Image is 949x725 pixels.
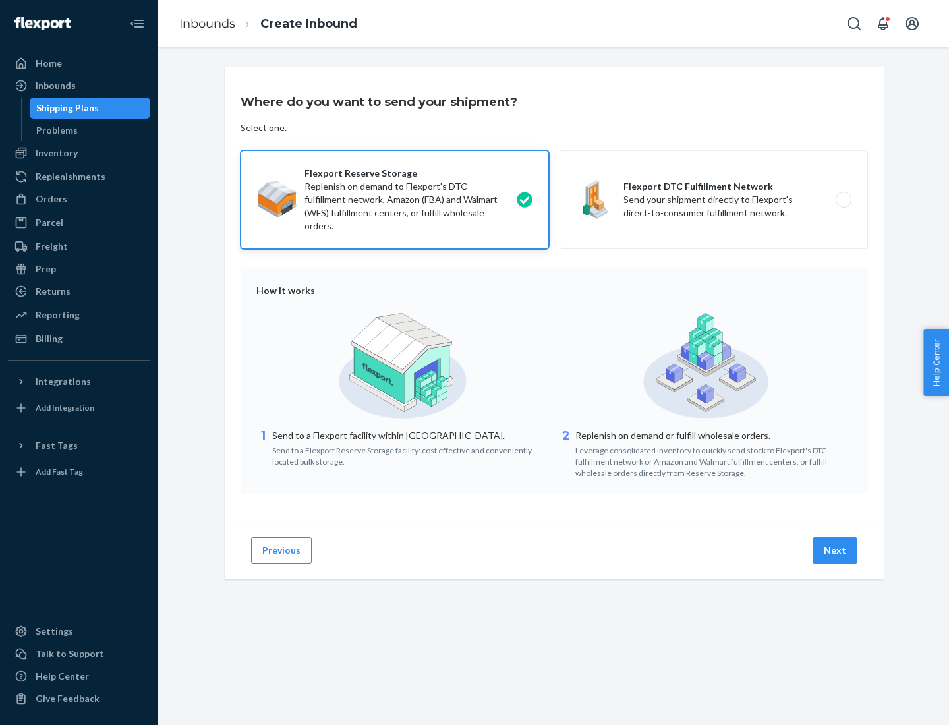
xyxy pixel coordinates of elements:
div: Problems [36,124,78,137]
a: Settings [8,621,150,642]
a: Problems [30,120,151,141]
a: Add Fast Tag [8,461,150,482]
div: Reporting [36,308,80,322]
a: Replenishments [8,166,150,187]
a: Freight [8,236,150,257]
a: Create Inbound [260,16,357,31]
div: Prep [36,262,56,275]
div: Billing [36,332,63,345]
div: Help Center [36,670,89,683]
div: Returns [36,285,71,298]
div: Send to a Flexport Reserve Storage facility: cost effective and conveniently located bulk storage. [272,442,549,467]
a: Inventory [8,142,150,163]
div: Leverage consolidated inventory to quickly send stock to Flexport's DTC fulfillment network or Am... [575,442,852,478]
h3: Where do you want to send your shipment? [241,94,517,111]
div: Give Feedback [36,692,100,705]
a: Parcel [8,212,150,233]
button: Previous [251,537,312,564]
p: Send to a Flexport facility within [GEOGRAPHIC_DATA]. [272,429,549,442]
div: Select one. [241,121,287,134]
a: Talk to Support [8,643,150,664]
div: Orders [36,192,67,206]
ol: breadcrumbs [169,5,368,43]
div: Fast Tags [36,439,78,452]
button: Next [813,537,857,564]
a: Orders [8,188,150,210]
a: Inbounds [179,16,235,31]
div: Inventory [36,146,78,159]
button: Open account menu [899,11,925,37]
a: Shipping Plans [30,98,151,119]
div: Freight [36,240,68,253]
a: Prep [8,258,150,279]
div: Talk to Support [36,647,104,660]
button: Close Navigation [124,11,150,37]
div: How it works [256,284,852,297]
a: Reporting [8,304,150,326]
div: Parcel [36,216,63,229]
img: Flexport logo [14,17,71,30]
a: Billing [8,328,150,349]
div: Inbounds [36,79,76,92]
a: Add Integration [8,397,150,419]
a: Home [8,53,150,74]
div: Home [36,57,62,70]
div: Settings [36,625,73,638]
div: Add Integration [36,402,94,413]
div: Add Fast Tag [36,466,83,477]
a: Inbounds [8,75,150,96]
button: Open Search Box [841,11,867,37]
button: Integrations [8,371,150,392]
button: Open notifications [870,11,896,37]
p: Replenish on demand or fulfill wholesale orders. [575,429,852,442]
div: 1 [256,428,270,467]
button: Fast Tags [8,435,150,456]
div: Shipping Plans [36,101,99,115]
button: Help Center [923,329,949,396]
button: Give Feedback [8,688,150,709]
a: Help Center [8,666,150,687]
div: Replenishments [36,170,105,183]
a: Returns [8,281,150,302]
div: 2 [560,428,573,478]
div: Integrations [36,375,91,388]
